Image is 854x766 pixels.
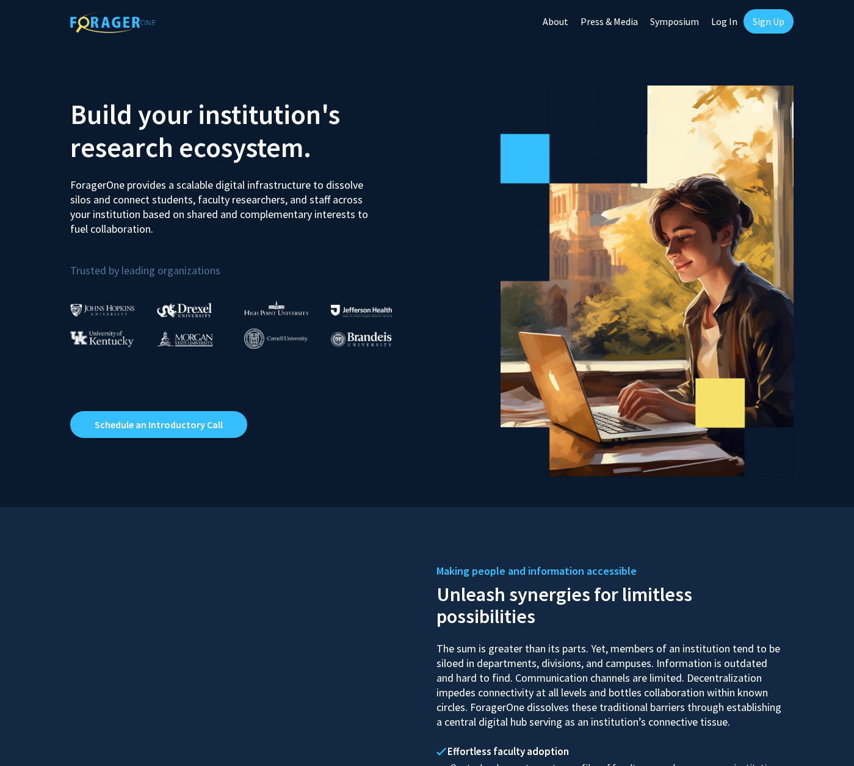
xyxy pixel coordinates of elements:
img: Johns Hopkins University [70,304,135,316]
img: Cornell University [244,329,308,349]
p: ForagerOne provides a scalable digital infrastructure to dissolve silos and connect students, fac... [70,169,377,236]
a: Sign Up [744,9,794,34]
img: ForagerOne Logo [70,12,156,33]
img: Morgan State University [157,330,213,346]
h2: Unleash synergies for limitless possibilities [436,580,784,627]
h5: Making people and information accessible [436,562,784,580]
h4: Effortless faculty adoption [436,745,784,757]
img: Thomas Jefferson University [331,305,392,316]
iframe: Chat [9,711,52,757]
img: High Point University [244,301,309,315]
p: The sum is greater than its parts. Yet, members of an institution tend to be siloed in department... [436,630,784,729]
h2: Build your institution's research ecosystem. [70,98,418,164]
img: University of Kentucky [70,330,134,347]
img: Drexel University [157,303,212,317]
a: Opens in a new tab [70,411,247,438]
img: Brandeis University [331,332,392,347]
p: Trusted by leading organizations [70,246,418,280]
